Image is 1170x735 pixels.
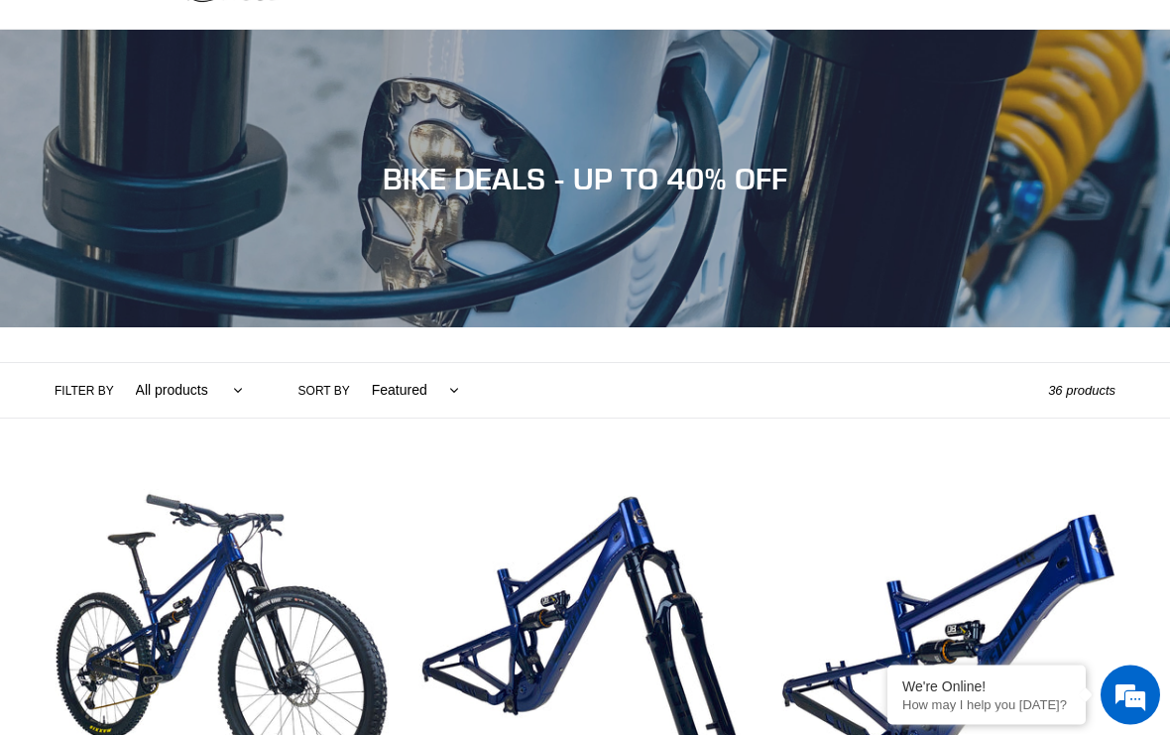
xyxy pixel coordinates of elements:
label: Sort by [298,383,350,401]
div: We're Online! [902,678,1071,694]
p: How may I help you today? [902,697,1071,712]
span: 36 products [1048,384,1115,399]
label: Filter by [55,383,114,401]
span: BIKE DEALS - UP TO 40% OFF [383,162,787,197]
